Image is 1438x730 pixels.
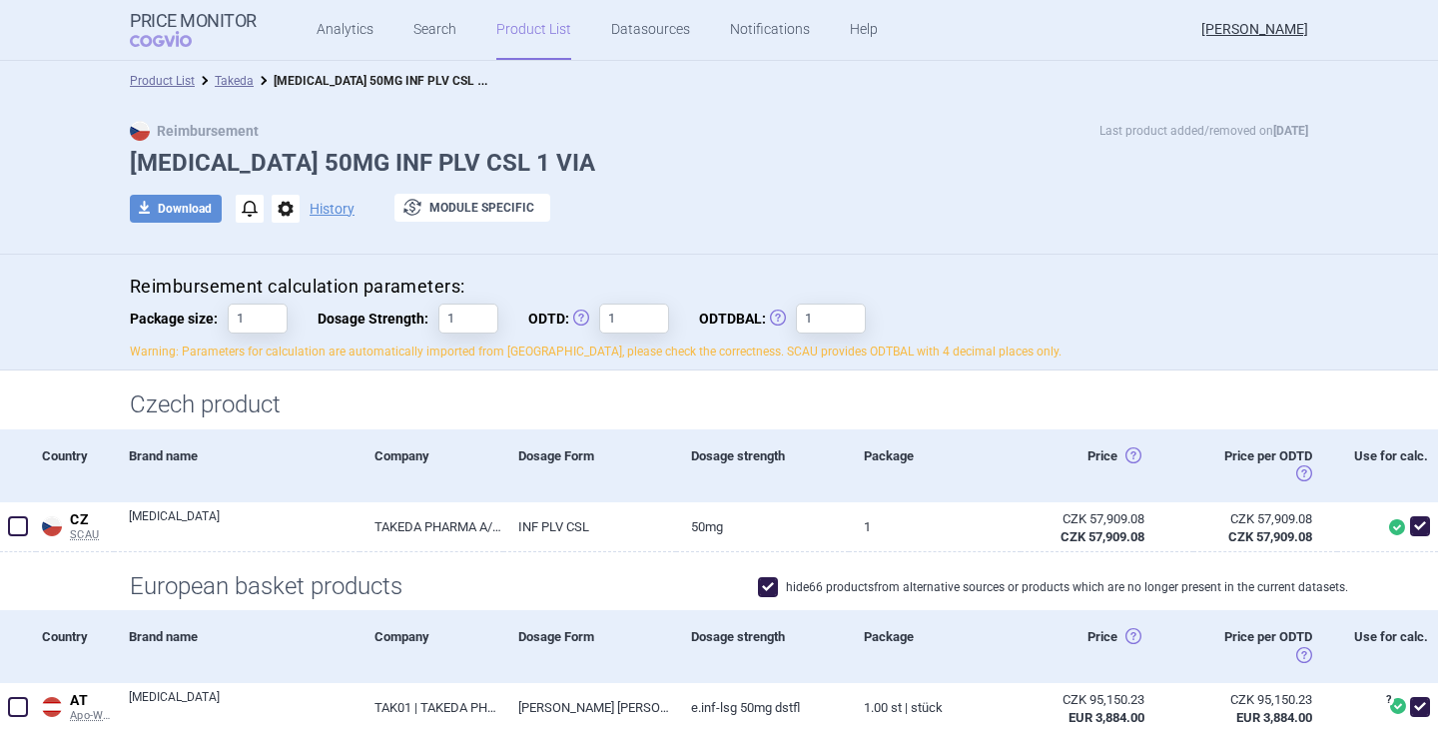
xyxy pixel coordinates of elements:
a: Takeda [215,74,254,88]
strong: CZK 57,909.08 [1061,529,1144,544]
h1: [MEDICAL_DATA] 50MG INF PLV CSL 1 VIA [130,149,1308,178]
div: CZK 57,909.08 [1036,510,1144,528]
div: Use for calc. [1337,610,1438,682]
strong: [DATE] [1273,124,1308,138]
div: Package [849,429,1022,501]
span: Package size: [130,304,228,334]
div: Price per ODTD [1193,429,1337,501]
img: CZ [130,121,150,141]
div: Dosage Form [503,610,676,682]
li: Product List [130,71,195,91]
a: 1 [849,502,1022,551]
a: [MEDICAL_DATA] [129,688,359,724]
img: Czech Republic [42,516,62,536]
p: Warning: Parameters for calculation are automatically imported from [GEOGRAPHIC_DATA], please che... [130,344,1308,361]
strong: Price Monitor [130,11,257,31]
li: ADCETRIS 50MG INF PLV CSL 1 VIA [254,71,493,91]
a: 50MG [676,502,849,551]
button: Module specific [394,194,550,222]
span: Apo-Warenv.I [70,709,114,723]
a: CZK 57,909.08CZK 57,909.08 [1193,502,1337,554]
input: Package size: [228,304,288,334]
span: COGVIO [130,31,220,47]
abbr: Česko ex-factory [1036,510,1144,546]
div: CZK 57,909.08 [1208,510,1312,528]
div: Price [1021,610,1193,682]
a: Product List [130,74,195,88]
button: Download [130,195,222,223]
div: Price [1021,429,1193,501]
a: INF PLV CSL [503,502,676,551]
div: Use for calc. [1337,429,1438,501]
li: Takeda [195,71,254,91]
div: Country [36,610,114,682]
button: History [310,202,355,216]
h1: European basket products [130,572,1308,601]
strong: [MEDICAL_DATA] 50MG INF PLV CSL 1 VIA [274,70,507,89]
div: Dosage strength [676,429,849,501]
strong: EUR 3,884.00 [1069,710,1144,725]
span: SCAU [70,528,114,542]
h4: Reimbursement calculation parameters: [130,275,1308,300]
span: CZ [70,511,114,529]
strong: EUR 3,884.00 [1236,710,1312,725]
a: ATATApo-Warenv.I [36,688,114,723]
span: ODTDBAL: [699,304,796,334]
div: Brand name [114,610,359,682]
input: Dosage Strength: [438,304,498,334]
div: Dosage strength [676,610,849,682]
div: CZK 95,150.23 [1036,691,1144,709]
input: ODTD: [599,304,669,334]
a: CZCZSCAU [36,507,114,542]
a: Price MonitorCOGVIO [130,11,257,49]
a: [MEDICAL_DATA] [129,507,359,543]
h1: Czech product [130,390,1308,419]
span: AT [70,692,114,710]
span: ? [1382,694,1394,706]
span: Dosage Strength: [318,304,438,334]
div: CZK 95,150.23 [1208,691,1312,709]
strong: CZK 57,909.08 [1228,529,1312,544]
div: Dosage Form [503,429,676,501]
div: Company [359,610,503,682]
p: Last product added/removed on [1099,121,1308,141]
span: ODTD: [528,304,599,334]
div: Country [36,429,114,501]
div: Package [849,610,1022,682]
a: TAKEDA PHARMA A/S, VALLENSBAEK STRAND [359,502,503,551]
div: Company [359,429,503,501]
input: ODTDBAL: [796,304,866,334]
abbr: SP-CAU-010 Rakousko [1036,691,1144,727]
div: Price per ODTD [1193,610,1337,682]
label: hide 66 products from alternative sources or products which are no longer present in the current ... [758,577,1348,597]
div: Brand name [114,429,359,501]
img: Austria [42,697,62,717]
strong: Reimbursement [130,123,259,139]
